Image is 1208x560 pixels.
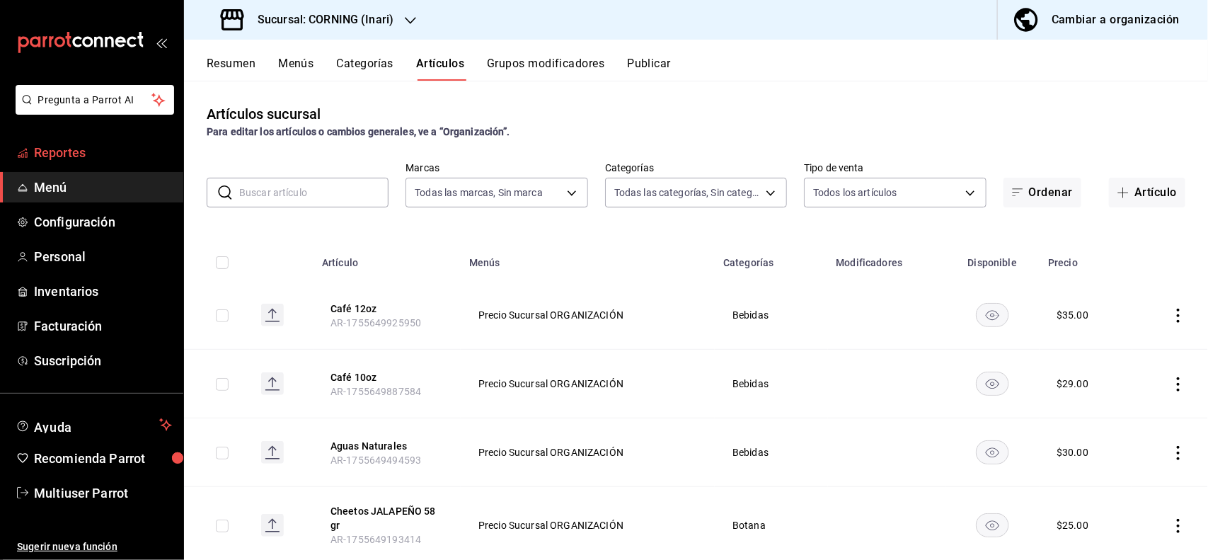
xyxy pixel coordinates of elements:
th: Precio [1040,236,1132,281]
button: edit-product-location [330,439,444,453]
th: Menús [461,236,715,281]
strong: Para editar los artículos o cambios generales, ve a “Organización”. [207,126,510,137]
h3: Sucursal: CORNING (Inari) [246,11,393,28]
th: Artículo [313,236,461,281]
label: Tipo de venta [804,164,986,173]
label: Categorías [605,164,787,173]
span: Suscripción [34,351,172,370]
button: edit-product-location [330,302,444,316]
button: actions [1171,446,1185,460]
div: $ 29.00 [1057,377,1088,391]
span: Todas las categorías, Sin categoría [614,185,761,200]
span: Ayuda [34,416,154,433]
input: Buscar artículo [239,178,389,207]
button: Categorías [337,57,394,81]
button: Artículos [416,57,464,81]
th: Modificadores [828,236,945,281]
button: Menús [278,57,313,81]
button: availability-product [976,513,1009,537]
span: Menú [34,178,172,197]
span: Recomienda Parrot [34,449,172,468]
button: actions [1171,309,1185,323]
button: edit-product-location [330,370,444,384]
span: Todos los artículos [813,185,897,200]
span: Precio Sucursal ORGANIZACIÓN [478,310,697,320]
span: Facturación [34,316,172,336]
span: Botana [732,520,810,530]
span: Bebidas [732,379,810,389]
div: Artículos sucursal [207,103,321,125]
button: actions [1171,519,1185,533]
button: edit-product-location [330,504,444,532]
div: $ 35.00 [1057,308,1088,322]
div: navigation tabs [207,57,1208,81]
div: $ 30.00 [1057,445,1088,459]
button: Ordenar [1003,178,1081,207]
a: Pregunta a Parrot AI [10,103,174,118]
th: Categorías [715,236,827,281]
div: $ 25.00 [1057,518,1088,532]
button: availability-product [976,303,1009,327]
span: Pregunta a Parrot AI [38,93,152,108]
label: Marcas [405,164,587,173]
button: Resumen [207,57,255,81]
span: Bebidas [732,447,810,457]
span: Multiuser Parrot [34,484,172,503]
span: Precio Sucursal ORGANIZACIÓN [478,447,697,457]
span: AR-1755649887584 [330,386,421,397]
span: AR-1755649494593 [330,455,421,466]
button: availability-product [976,372,1009,396]
span: AR-1755649193414 [330,534,421,545]
span: Reportes [34,143,172,162]
span: Todas las marcas, Sin marca [415,185,543,200]
th: Disponible [945,236,1040,281]
span: Configuración [34,212,172,232]
div: Cambiar a organización [1052,10,1180,30]
button: Artículo [1109,178,1185,207]
span: Bebidas [732,310,810,320]
span: Inventarios [34,282,172,301]
button: Grupos modificadores [487,57,604,81]
span: Sugerir nueva función [17,539,172,554]
span: Precio Sucursal ORGANIZACIÓN [478,379,697,389]
span: Personal [34,247,172,266]
button: actions [1171,377,1185,392]
button: Publicar [627,57,671,81]
span: AR-1755649925950 [330,317,421,328]
button: Pregunta a Parrot AI [16,85,174,115]
span: Precio Sucursal ORGANIZACIÓN [478,520,697,530]
button: availability-product [976,440,1009,464]
button: open_drawer_menu [156,37,167,48]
